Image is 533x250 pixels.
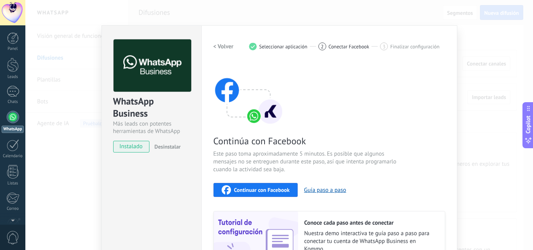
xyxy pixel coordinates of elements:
span: Finalizar configuración [390,44,439,50]
span: Seleccionar aplicación [259,44,307,50]
button: Desinstalar [151,141,181,152]
span: Continuar con Facebook [234,187,290,193]
span: Desinstalar [155,143,181,150]
div: Más leads con potentes herramientas de WhatsApp [113,120,190,135]
div: Listas [2,181,24,186]
span: Conectar Facebook [329,44,370,50]
span: Continúa con Facebook [213,135,399,147]
span: instalado [114,141,149,152]
div: Correo [2,206,24,211]
span: 2 [321,43,323,50]
div: WhatsApp Business [113,95,190,120]
div: Calendario [2,154,24,159]
img: connect with facebook [213,63,284,125]
img: logo_main.png [114,39,191,92]
h2: Conoce cada paso antes de conectar [304,219,437,227]
span: 3 [383,43,386,50]
button: Continuar con Facebook [213,183,298,197]
button: Guía paso a paso [304,186,346,194]
div: Leads [2,74,24,80]
div: Chats [2,99,24,105]
div: Panel [2,46,24,51]
h2: < Volver [213,43,234,50]
div: WhatsApp [2,126,24,133]
span: Copilot [524,115,532,133]
span: Este paso toma aproximadamente 5 minutos. Es posible que algunos mensajes no se entreguen durante... [213,150,399,174]
button: < Volver [213,39,234,53]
